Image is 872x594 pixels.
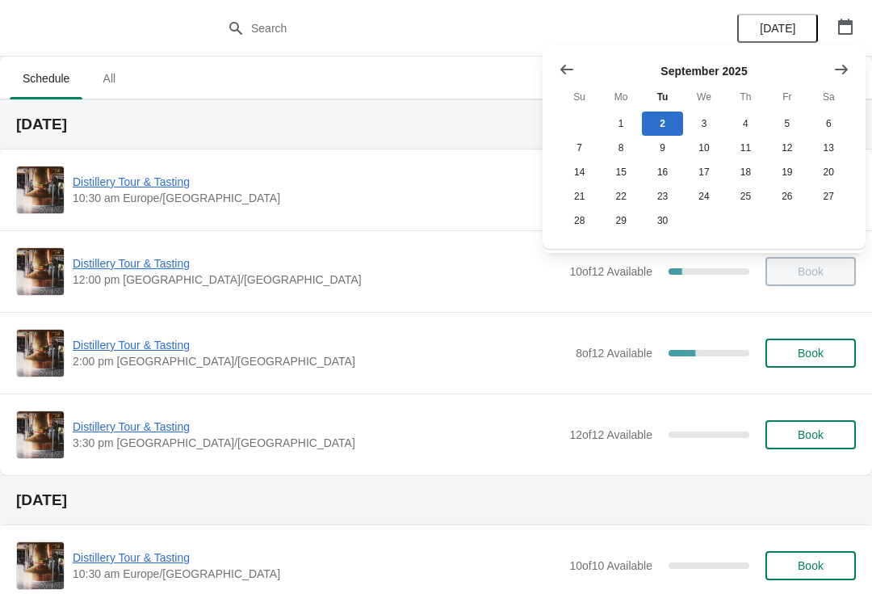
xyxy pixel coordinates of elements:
[642,160,683,184] button: Tuesday September 16 2025
[17,542,64,589] img: Distillery Tour & Tasting | | 10:30 am Europe/London
[559,184,600,209] button: Sunday September 21 2025
[765,420,856,449] button: Book
[765,551,856,580] button: Book
[569,559,652,572] span: 10 of 10 Available
[808,112,849,136] button: Saturday September 6 2025
[600,184,641,209] button: Monday September 22 2025
[642,209,683,233] button: Tuesday September 30 2025
[559,82,600,112] th: Sunday
[683,136,724,160] button: Wednesday September 10 2025
[73,337,568,353] span: Distillery Tour & Tasting
[73,190,561,206] span: 10:30 am Europe/[GEOGRAPHIC_DATA]
[766,136,807,160] button: Friday September 12 2025
[808,184,849,209] button: Saturday September 27 2025
[725,82,766,112] th: Thursday
[73,174,561,190] span: Distillery Tour & Tasting
[725,112,766,136] button: Thursday September 4 2025
[559,209,600,233] button: Sunday September 28 2025
[642,112,683,136] button: Today Tuesday September 2 2025
[89,64,129,93] span: All
[642,136,683,160] button: Tuesday September 9 2025
[576,347,652,360] span: 8 of 12 Available
[642,82,683,112] th: Tuesday
[725,160,766,184] button: Thursday September 18 2025
[798,559,824,572] span: Book
[600,136,641,160] button: Monday September 8 2025
[250,14,654,43] input: Search
[73,255,561,272] span: Distillery Tour & Tasting
[10,64,82,93] span: Schedule
[569,428,652,441] span: 12 of 12 Available
[725,136,766,160] button: Thursday September 11 2025
[600,160,641,184] button: Monday September 15 2025
[559,136,600,160] button: Sunday September 7 2025
[73,353,568,369] span: 2:00 pm [GEOGRAPHIC_DATA]/[GEOGRAPHIC_DATA]
[17,330,64,377] img: Distillery Tour & Tasting | | 2:00 pm Europe/London
[683,82,724,112] th: Wednesday
[683,184,724,209] button: Wednesday September 24 2025
[569,265,652,278] span: 10 of 12 Available
[559,160,600,184] button: Sunday September 14 2025
[73,272,561,288] span: 12:00 pm [GEOGRAPHIC_DATA]/[GEOGRAPHIC_DATA]
[725,184,766,209] button: Thursday September 25 2025
[600,209,641,233] button: Monday September 29 2025
[600,82,641,112] th: Monday
[73,419,561,435] span: Distillery Tour & Tasting
[808,136,849,160] button: Saturday September 13 2025
[827,55,856,84] button: Show next month, October 2025
[808,160,849,184] button: Saturday September 20 2025
[683,160,724,184] button: Wednesday September 17 2025
[766,82,807,112] th: Friday
[642,184,683,209] button: Tuesday September 23 2025
[766,160,807,184] button: Friday September 19 2025
[765,339,856,368] button: Book
[798,347,824,360] span: Book
[17,166,64,213] img: Distillery Tour & Tasting | | 10:30 am Europe/London
[798,428,824,441] span: Book
[552,55,581,84] button: Show previous month, August 2025
[73,435,561,451] span: 3:30 pm [GEOGRAPHIC_DATA]/[GEOGRAPHIC_DATA]
[600,112,641,136] button: Monday September 1 2025
[766,112,807,136] button: Friday September 5 2025
[73,550,561,566] span: Distillery Tour & Tasting
[808,82,849,112] th: Saturday
[17,411,64,458] img: Distillery Tour & Tasting | | 3:30 pm Europe/London
[17,248,64,295] img: Distillery Tour & Tasting | | 12:00 pm Europe/London
[683,112,724,136] button: Wednesday September 3 2025
[760,22,795,35] span: [DATE]
[73,566,561,582] span: 10:30 am Europe/[GEOGRAPHIC_DATA]
[766,184,807,209] button: Friday September 26 2025
[16,492,856,508] h2: [DATE]
[737,14,818,43] button: [DATE]
[16,116,856,133] h2: [DATE]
